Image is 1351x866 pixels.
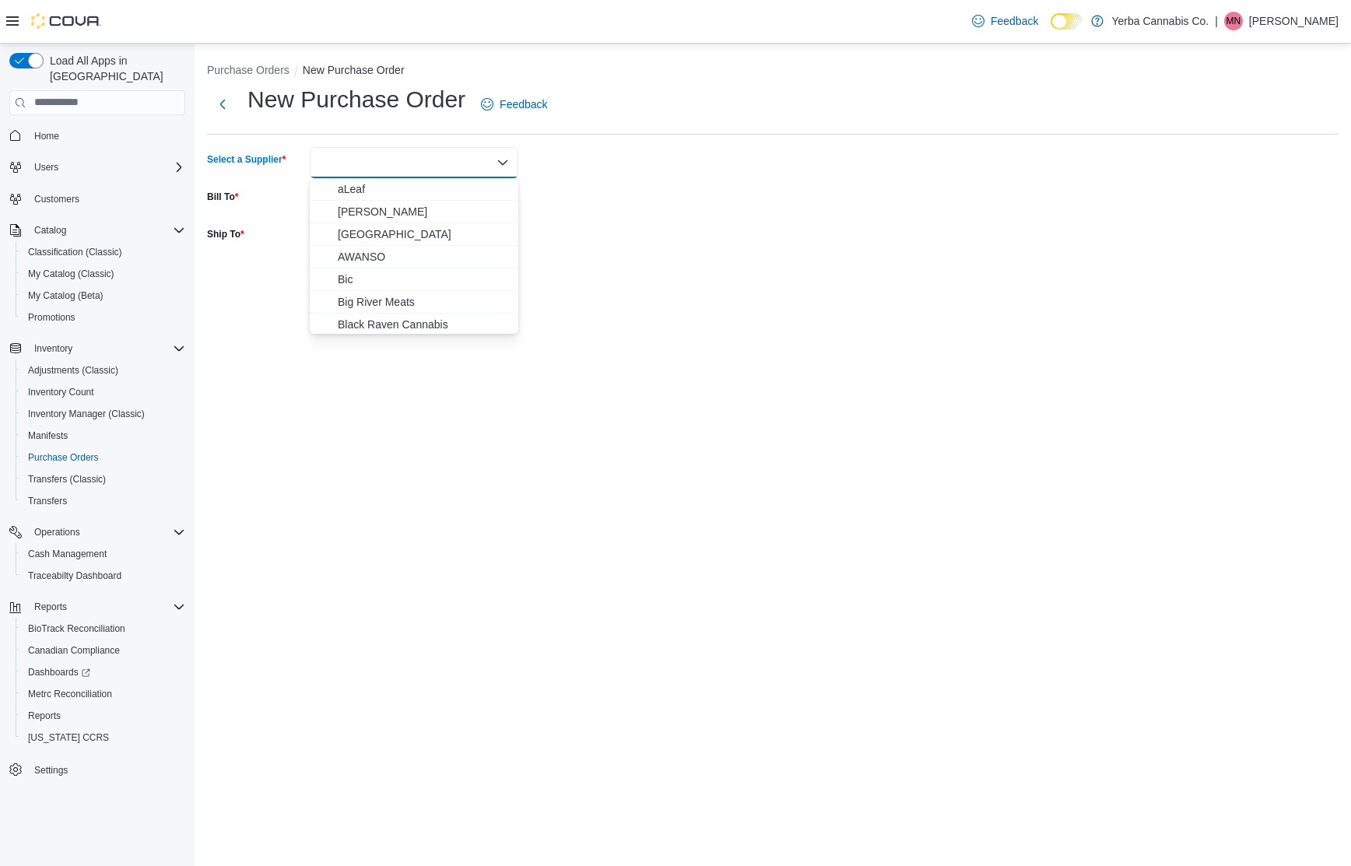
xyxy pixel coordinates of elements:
[16,661,191,683] a: Dashboards
[22,426,74,445] a: Manifests
[28,386,94,398] span: Inventory Count
[28,473,106,486] span: Transfers (Classic)
[16,490,191,512] button: Transfers
[3,596,191,618] button: Reports
[338,204,509,219] span: [PERSON_NAME]
[310,246,518,268] button: AWANSO
[28,731,109,744] span: [US_STATE] CCRS
[34,224,66,237] span: Catalog
[22,566,128,585] a: Traceabilty Dashboard
[28,523,86,542] button: Operations
[497,156,509,169] button: Close list of options
[22,405,151,423] a: Inventory Manager (Classic)
[22,383,100,401] a: Inventory Count
[3,156,191,178] button: Users
[16,263,191,285] button: My Catalog (Classic)
[28,221,185,240] span: Catalog
[1224,12,1243,30] div: Michael Nezi
[475,89,553,120] a: Feedback
[338,249,509,265] span: AWANSO
[22,545,185,563] span: Cash Management
[3,124,191,147] button: Home
[22,286,185,305] span: My Catalog (Beta)
[3,521,191,543] button: Operations
[22,361,185,380] span: Adjustments (Classic)
[22,448,105,467] a: Purchase Orders
[34,193,79,205] span: Customers
[16,241,191,263] button: Classification (Classic)
[22,492,185,510] span: Transfers
[500,96,547,112] span: Feedback
[16,381,191,403] button: Inventory Count
[22,426,185,445] span: Manifests
[22,706,185,725] span: Reports
[28,289,104,302] span: My Catalog (Beta)
[16,618,191,640] button: BioTrack Reconciliation
[22,470,112,489] a: Transfers (Classic)
[991,13,1038,29] span: Feedback
[44,53,185,84] span: Load All Apps in [GEOGRAPHIC_DATA]
[22,706,67,725] a: Reports
[22,728,115,747] a: [US_STATE] CCRS
[1226,12,1241,30] span: MN
[22,383,185,401] span: Inventory Count
[28,189,185,209] span: Customers
[207,153,286,166] label: Select a Supplier
[22,685,185,703] span: Metrc Reconciliation
[28,644,120,657] span: Canadian Compliance
[22,663,185,682] span: Dashboards
[16,285,191,307] button: My Catalog (Beta)
[28,710,61,722] span: Reports
[22,470,185,489] span: Transfers (Classic)
[22,243,185,261] span: Classification (Classic)
[28,339,79,358] button: Inventory
[3,338,191,359] button: Inventory
[22,308,185,327] span: Promotions
[22,545,113,563] a: Cash Management
[338,294,509,310] span: Big River Meats
[31,13,101,29] img: Cova
[28,666,90,678] span: Dashboards
[1111,12,1209,30] p: Yerba Cannabis Co.
[28,158,185,177] span: Users
[28,126,185,146] span: Home
[207,62,1339,81] nav: An example of EuiBreadcrumbs
[16,727,191,749] button: [US_STATE] CCRS
[3,758,191,780] button: Settings
[310,291,518,314] button: Big River Meats
[22,685,118,703] a: Metrc Reconciliation
[22,265,121,283] a: My Catalog (Classic)
[16,705,191,727] button: Reports
[22,243,128,261] a: Classification (Classic)
[28,339,185,358] span: Inventory
[310,223,518,246] button: [GEOGRAPHIC_DATA]
[28,622,125,635] span: BioTrack Reconciliation
[22,619,185,638] span: BioTrack Reconciliation
[16,307,191,328] button: Promotions
[207,228,244,240] label: Ship To
[28,688,112,700] span: Metrc Reconciliation
[28,190,86,209] a: Customers
[34,601,67,613] span: Reports
[28,268,114,280] span: My Catalog (Classic)
[207,89,238,120] button: Next
[16,543,191,565] button: Cash Management
[1249,12,1339,30] p: [PERSON_NAME]
[207,64,289,76] button: Purchase Orders
[16,468,191,490] button: Transfers (Classic)
[16,683,191,705] button: Metrc Reconciliation
[1051,13,1083,30] input: Dark Mode
[338,272,509,287] span: Bic
[22,286,110,305] a: My Catalog (Beta)
[28,495,67,507] span: Transfers
[28,759,185,779] span: Settings
[22,308,82,327] a: Promotions
[310,314,518,336] button: Black Raven Cannabis
[310,178,518,201] button: aLeaf
[28,311,75,324] span: Promotions
[16,447,191,468] button: Purchase Orders
[9,118,185,822] nav: Complex example
[16,640,191,661] button: Canadian Compliance
[28,221,72,240] button: Catalog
